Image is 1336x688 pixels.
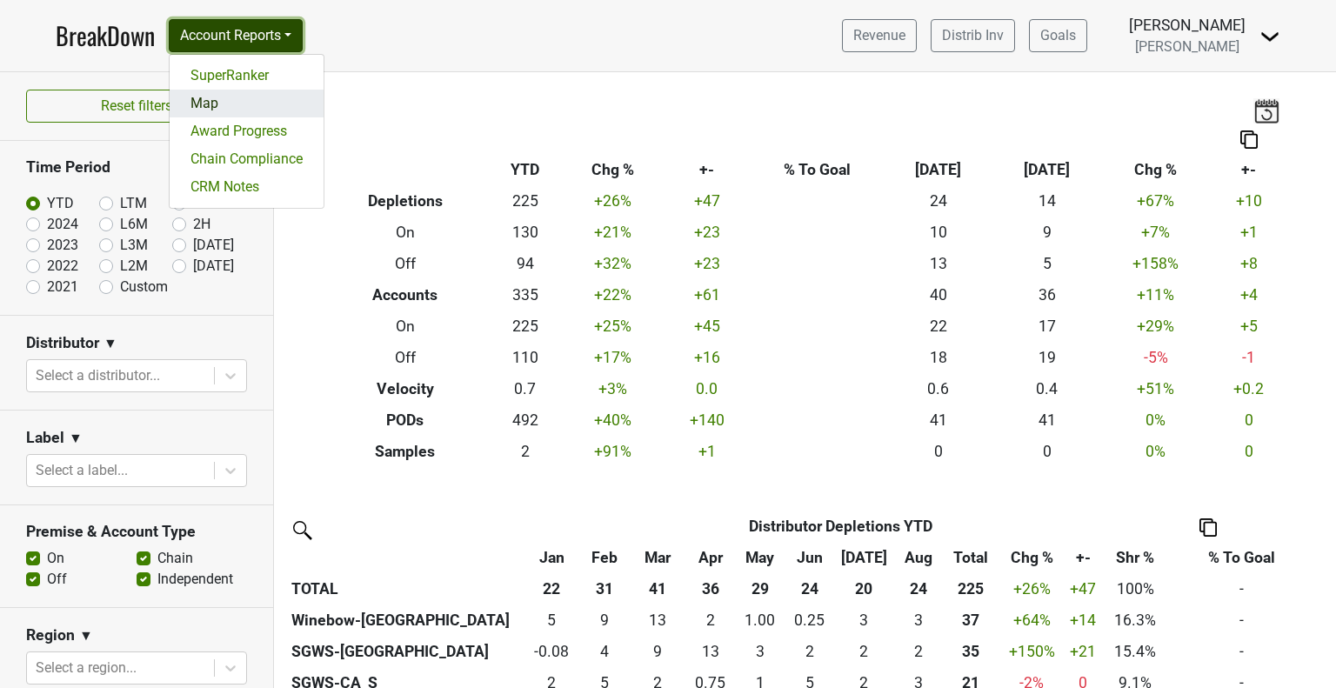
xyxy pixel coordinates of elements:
[1210,436,1287,467] td: 0
[633,640,681,663] div: 9
[323,404,489,436] th: PODs
[664,186,750,217] td: +47
[488,249,562,280] td: 94
[488,373,562,404] td: 0.7
[120,256,148,277] label: L2M
[664,217,750,249] td: +23
[69,428,83,449] span: ▼
[842,19,917,52] a: Revenue
[685,573,735,605] th: 36
[1069,609,1098,631] div: +14
[47,193,74,214] label: YTD
[664,280,750,311] td: +61
[1210,342,1287,373] td: -1
[664,249,750,280] td: +23
[884,404,992,436] td: 41
[56,17,155,54] a: BreakDown
[633,609,681,631] div: 13
[26,158,247,177] h3: Time Period
[785,573,834,605] th: 24
[1240,130,1258,149] img: Copy to clipboard
[834,542,893,573] th: Jul: activate to sort column ascending
[1168,542,1314,573] th: % To Goal: activate to sort column ascending
[893,542,943,573] th: Aug: activate to sort column ascending
[943,605,999,636] th: 36.661
[157,569,233,590] label: Independent
[1129,14,1246,37] div: [PERSON_NAME]
[580,573,630,605] th: 31
[562,217,664,249] td: +21 %
[524,542,580,573] th: Jan: activate to sort column ascending
[1101,280,1210,311] td: +11 %
[1253,98,1279,123] img: last_updated_date
[104,333,117,354] span: ▼
[1102,573,1169,605] td: 100%
[1101,436,1210,467] td: 0 %
[26,523,247,541] h3: Premise & Account Type
[1210,311,1287,343] td: +5
[630,636,686,667] td: 9.25
[287,636,524,667] th: SGWS-[GEOGRAPHIC_DATA]
[893,605,943,636] td: 2.5
[685,636,735,667] td: 13.001
[739,609,780,631] div: 1.00
[1210,217,1287,249] td: +1
[999,542,1065,573] th: Chg %: activate to sort column ascending
[1101,186,1210,217] td: +67 %
[735,542,785,573] th: May: activate to sort column ascending
[838,640,889,663] div: 2
[47,548,64,569] label: On
[584,609,625,631] div: 9
[1210,186,1287,217] td: +10
[943,573,999,605] th: 225
[999,636,1065,667] td: +150 %
[47,277,78,297] label: 2021
[884,249,992,280] td: 13
[898,609,939,631] div: 3
[735,605,785,636] td: 0.997
[664,404,750,436] td: +140
[1013,580,1051,598] span: +26%
[287,605,524,636] th: Winebow-[GEOGRAPHIC_DATA]
[1101,311,1210,343] td: +29 %
[580,636,630,667] td: 3.5
[170,173,324,201] a: CRM Notes
[488,342,562,373] td: 110
[157,548,193,569] label: Chain
[120,193,147,214] label: LTM
[1101,373,1210,404] td: +51 %
[524,605,580,636] td: 5.249
[1168,605,1314,636] td: -
[664,373,750,404] td: 0.0
[992,280,1101,311] td: 36
[884,155,992,186] th: [DATE]
[488,155,562,186] th: YTD
[884,342,992,373] td: 18
[580,542,630,573] th: Feb: activate to sort column ascending
[1101,342,1210,373] td: -5 %
[287,515,315,543] img: filter
[685,605,735,636] td: 2.415
[664,155,750,186] th: +-
[884,217,992,249] td: 10
[169,19,303,52] button: Account Reports
[992,311,1101,343] td: 17
[992,249,1101,280] td: 5
[562,186,664,217] td: +26 %
[999,605,1065,636] td: +64 %
[664,311,750,343] td: +45
[170,90,324,117] a: Map
[1070,580,1096,598] span: +47
[992,404,1101,436] td: 41
[785,542,834,573] th: Jun: activate to sort column ascending
[584,640,625,663] div: 4
[931,19,1015,52] a: Distrib Inv
[287,542,524,573] th: &nbsp;: activate to sort column ascending
[26,626,75,645] h3: Region
[562,404,664,436] td: +40 %
[323,186,489,217] th: Depletions
[735,573,785,605] th: 29
[79,625,93,646] span: ▼
[1199,518,1217,537] img: Copy to clipboard
[664,436,750,467] td: +1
